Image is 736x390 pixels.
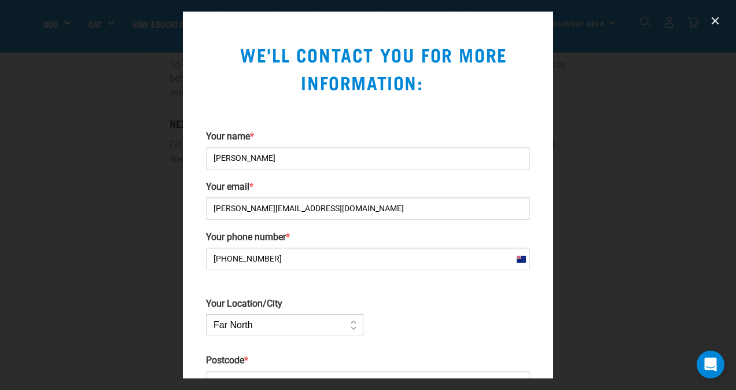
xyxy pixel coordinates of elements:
[206,181,530,193] label: Your email
[512,248,529,270] div: New Zealand: +64
[206,131,530,142] label: Your name
[206,231,530,243] label: Your phone number
[206,298,363,310] label: Your Location/City
[206,355,530,366] label: Postcode
[697,351,724,378] div: Open Intercom Messenger
[229,49,507,87] span: We'll contact you for more information:
[706,12,724,30] button: close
